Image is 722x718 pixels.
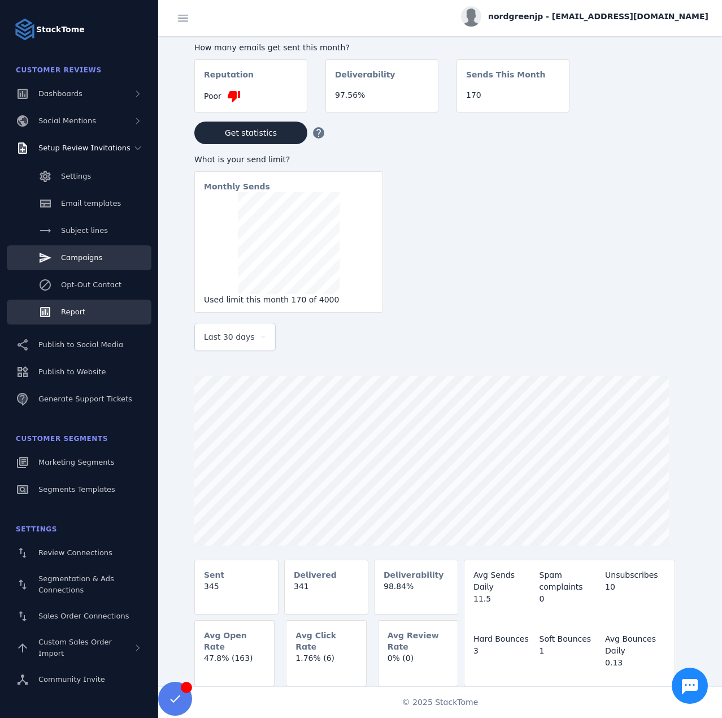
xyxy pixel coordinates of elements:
a: Sales Order Connections [7,604,151,629]
a: Publish to Social Media [7,332,151,357]
a: Subject lines [7,218,151,243]
span: Segmentation & Ads Connections [38,574,114,594]
span: Sales Order Connections [38,612,129,620]
span: Segments Templates [38,485,115,494]
div: Used limit this month 170 of 4000 [204,294,373,306]
strong: StackTome [36,24,85,36]
span: Opt-Out Contact [61,280,121,289]
span: Subject lines [61,226,108,235]
span: Last 30 days [204,330,255,344]
div: 1 [540,645,600,657]
a: Campaigns [7,245,151,270]
div: 10 [605,581,666,593]
a: Generate Support Tickets [7,387,151,412]
mat-card-content: 98.84% [375,581,458,602]
span: Customer Reviews [16,66,102,74]
mat-card-subtitle: Monthly Sends [204,181,270,192]
mat-icon: thumb_down [227,89,241,103]
mat-card-content: 1.76% (6) [286,652,366,673]
span: © 2025 StackTome [402,697,479,708]
span: Email templates [61,199,121,207]
img: profile.jpg [461,6,481,27]
a: Community Invite [7,667,151,692]
a: Email templates [7,191,151,216]
div: Hard Bounces [473,633,534,645]
span: Get statistics [225,129,277,137]
div: 97.56% [335,89,429,101]
button: nordgreenjp - [EMAIL_ADDRESS][DOMAIN_NAME] [461,6,708,27]
a: Segmentation & Ads Connections [7,568,151,602]
mat-card-subtitle: Avg Review Rate [388,630,449,652]
span: Dashboards [38,89,82,98]
span: nordgreenjp - [EMAIL_ADDRESS][DOMAIN_NAME] [488,11,708,23]
a: Opt-Out Contact [7,273,151,297]
mat-card-subtitle: Delivered [294,569,337,581]
span: Publish to Social Media [38,340,123,349]
div: What is your send limit? [194,154,383,166]
div: Avg Bounces Daily [605,633,666,657]
a: Settings [7,164,151,189]
a: Marketing Segments [7,450,151,475]
div: How many emails get sent this month? [194,42,569,54]
mat-card-subtitle: Reputation [204,69,254,89]
mat-card-subtitle: Sent [204,569,224,581]
mat-card-content: 345 [195,581,278,602]
button: Get statistics [194,122,307,144]
a: Publish to Website [7,360,151,384]
span: Poor [204,90,221,102]
span: Community Invite [38,675,105,684]
span: Generate Support Tickets [38,395,132,403]
span: Custom Sales Order Import [38,638,112,658]
div: Avg Sends Daily [473,569,534,593]
mat-card-content: 0% (0) [379,652,458,673]
div: 3 [473,645,534,657]
mat-card-content: 170 [457,89,569,110]
a: Review Connections [7,540,151,565]
mat-card-subtitle: Sends This Month [466,69,545,89]
span: Settings [16,525,57,533]
img: Logo image [14,18,36,41]
mat-card-subtitle: Deliverability [384,569,444,581]
div: 0.13 [605,657,666,669]
span: Settings [61,172,91,180]
mat-card-content: 341 [285,581,368,602]
span: Setup Review Invitations [38,144,131,152]
span: Social Mentions [38,116,96,125]
div: Spam complaints [540,569,600,593]
div: Unsubscribes [605,569,666,581]
span: Report [61,308,85,316]
a: Report [7,300,151,325]
mat-card-subtitle: Avg Open Rate [204,630,265,652]
span: Review Connections [38,548,112,557]
a: Segments Templates [7,477,151,502]
div: 0 [540,593,600,605]
div: 11.5 [473,593,534,605]
span: Publish to Website [38,367,106,376]
div: Soft Bounces [540,633,600,645]
span: Campaigns [61,253,102,262]
mat-card-content: 47.8% (163) [195,652,274,673]
mat-card-subtitle: Avg Click Rate [295,630,356,652]
mat-card-subtitle: Deliverability [335,69,395,89]
span: Marketing Segments [38,458,114,466]
span: Customer Segments [16,435,108,443]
